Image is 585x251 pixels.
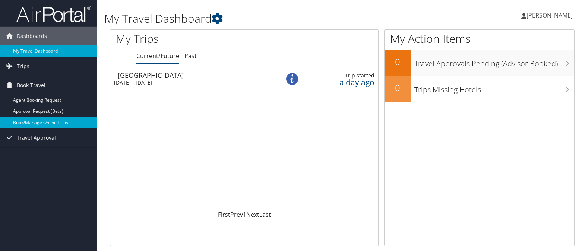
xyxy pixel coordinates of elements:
[385,49,574,75] a: 0Travel Approvals Pending (Advisor Booked)
[286,73,298,85] img: alert-flat-solid-info.png
[259,210,271,218] a: Last
[310,79,374,85] div: a day ago
[17,26,47,45] span: Dashboards
[16,5,91,22] img: airportal-logo.png
[116,31,261,46] h1: My Trips
[414,80,574,95] h3: Trips Missing Hotels
[526,11,573,19] span: [PERSON_NAME]
[17,128,56,147] span: Travel Approval
[17,76,45,94] span: Book Travel
[114,79,267,86] div: [DATE] - [DATE]
[310,72,374,79] div: Trip started
[230,210,243,218] a: Prev
[184,51,197,60] a: Past
[243,210,246,218] a: 1
[246,210,259,218] a: Next
[385,81,411,94] h2: 0
[385,55,411,68] h2: 0
[136,51,179,60] a: Current/Future
[385,31,574,46] h1: My Action Items
[104,10,421,26] h1: My Travel Dashboard
[17,57,29,75] span: Trips
[414,54,574,69] h3: Travel Approvals Pending (Advisor Booked)
[218,210,230,218] a: First
[385,75,574,101] a: 0Trips Missing Hotels
[118,72,271,78] div: [GEOGRAPHIC_DATA]
[521,4,580,26] a: [PERSON_NAME]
